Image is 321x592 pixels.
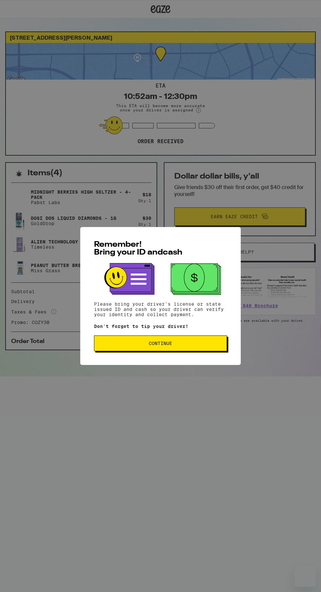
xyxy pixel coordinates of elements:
button: Continue [94,335,227,351]
span: Remember! Bring your ID and cash [94,241,182,257]
p: Don't forget to tip your driver! [94,324,227,329]
span: Continue [149,341,172,346]
iframe: Button to launch messaging window [295,566,316,587]
p: Please bring your driver's license or state issued ID and cash so your driver can verify your ide... [94,301,227,317]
